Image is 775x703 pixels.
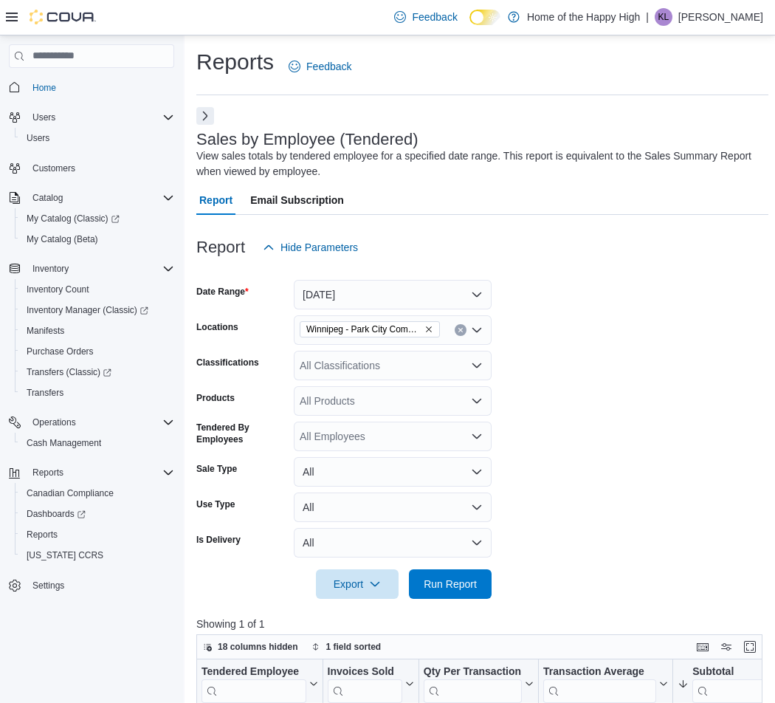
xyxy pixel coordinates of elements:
[27,78,174,97] span: Home
[32,263,69,275] span: Inventory
[294,457,492,487] button: All
[694,638,712,656] button: Keyboard shortcuts
[257,233,364,262] button: Hide Parameters
[21,384,174,402] span: Transfers
[27,260,75,278] button: Inventory
[21,505,92,523] a: Dashboards
[294,528,492,558] button: All
[21,384,69,402] a: Transfers
[21,546,109,564] a: [US_STATE] CCRS
[692,665,767,702] div: Subtotal
[3,107,180,128] button: Users
[196,131,418,148] h3: Sales by Employee (Tendered)
[196,47,274,77] h1: Reports
[409,569,492,599] button: Run Report
[15,208,180,229] a: My Catalog (Classic)
[32,580,64,591] span: Settings
[199,185,232,215] span: Report
[328,665,402,679] div: Invoices Sold
[21,281,95,298] a: Inventory Count
[658,8,669,26] span: KL
[196,286,249,298] label: Date Range
[3,575,180,596] button: Settings
[21,434,174,452] span: Cash Management
[27,79,62,97] a: Home
[27,213,120,224] span: My Catalog (Classic)
[27,437,101,449] span: Cash Management
[741,638,759,656] button: Enter fullscreen
[471,431,483,442] button: Open list of options
[196,107,214,125] button: Next
[15,433,180,453] button: Cash Management
[21,526,63,543] a: Reports
[424,577,477,591] span: Run Report
[27,304,148,316] span: Inventory Manager (Classic)
[250,185,344,215] span: Email Subscription
[196,534,241,546] label: Is Delivery
[196,239,245,256] h3: Report
[325,569,390,599] span: Export
[316,569,399,599] button: Export
[306,638,387,656] button: 1 field sorted
[655,8,672,26] div: Kiannah Lloyd
[21,129,174,147] span: Users
[27,160,81,177] a: Customers
[15,383,180,403] button: Transfers
[27,109,174,126] span: Users
[27,508,86,520] span: Dashboards
[32,162,75,174] span: Customers
[21,484,174,502] span: Canadian Compliance
[21,129,55,147] a: Users
[15,300,180,320] a: Inventory Manager (Classic)
[3,258,180,279] button: Inventory
[30,10,96,24] img: Cova
[27,159,174,177] span: Customers
[21,230,174,248] span: My Catalog (Beta)
[196,392,235,404] label: Products
[32,112,55,123] span: Users
[32,192,63,204] span: Catalog
[32,467,63,479] span: Reports
[3,157,180,179] button: Customers
[27,189,69,207] button: Catalog
[32,82,56,94] span: Home
[294,493,492,522] button: All
[9,71,174,635] nav: Complex example
[424,325,433,334] button: Remove Winnipeg - Park City Commons - Fire & Flower from selection in this group
[27,284,89,295] span: Inventory Count
[201,665,306,679] div: Tendered Employee
[15,483,180,504] button: Canadian Compliance
[27,414,82,431] button: Operations
[27,233,98,245] span: My Catalog (Beta)
[3,462,180,483] button: Reports
[15,524,180,545] button: Reports
[678,8,763,26] p: [PERSON_NAME]
[27,576,174,594] span: Settings
[471,395,483,407] button: Open list of options
[280,240,358,255] span: Hide Parameters
[21,434,107,452] a: Cash Management
[15,229,180,250] button: My Catalog (Beta)
[15,128,180,148] button: Users
[21,301,154,319] a: Inventory Manager (Classic)
[196,422,288,445] label: Tendered By Employees
[32,416,76,428] span: Operations
[21,505,174,523] span: Dashboards
[27,464,174,481] span: Reports
[196,321,238,333] label: Locations
[692,665,767,679] div: Subtotal
[3,412,180,433] button: Operations
[15,320,180,341] button: Manifests
[306,59,351,74] span: Feedback
[21,526,174,543] span: Reports
[326,641,382,653] span: 1 field sorted
[27,366,111,378] span: Transfers (Classic)
[21,230,104,248] a: My Catalog (Beta)
[218,641,298,653] span: 18 columns hidden
[27,132,49,144] span: Users
[455,324,466,336] button: Clear input
[27,387,63,399] span: Transfers
[27,549,103,561] span: [US_STATE] CCRS
[469,10,500,25] input: Dark Mode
